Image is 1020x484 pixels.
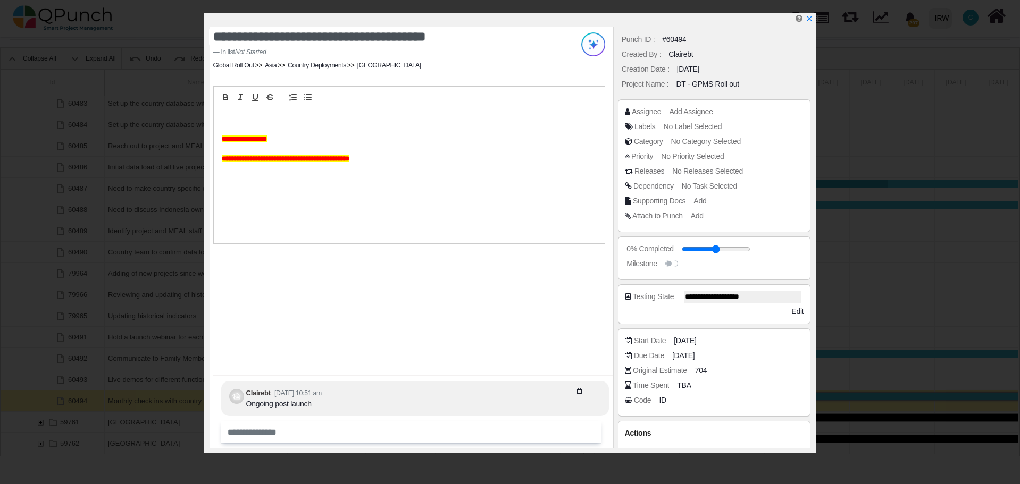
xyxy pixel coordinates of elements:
[213,47,537,57] footer: in list
[671,137,741,146] span: No Category Selected
[695,365,707,376] span: 704
[625,429,651,437] span: Actions
[235,48,266,56] u: Not Started
[246,389,271,397] b: Clairebt
[661,152,724,160] span: No Priority Selected
[791,307,804,316] span: Edit
[277,61,347,70] li: Country Deployments
[668,49,693,60] div: Clairebt
[634,395,651,406] div: Code
[633,380,669,391] div: Time Spent
[631,151,653,162] div: Priority
[672,167,743,175] span: No Releases Selected
[274,389,322,397] small: [DATE] 10:51 am
[622,79,669,90] div: Project Name :
[634,136,663,147] div: Category
[235,48,266,56] cite: Source Title
[626,243,673,254] div: 0% Completed
[632,106,661,117] div: Assignee
[254,61,277,70] li: Asia
[659,395,666,406] span: ID
[691,211,704,220] span: Add
[677,380,691,391] span: TBA
[626,258,657,269] div: Milestone
[634,121,656,132] div: Labels
[676,79,739,90] div: DT - GPMS Roll out
[622,64,670,75] div: Creation Date :
[634,166,664,177] div: Releases
[672,350,695,361] span: [DATE]
[633,291,674,302] div: Testing State
[246,398,322,410] div: Ongoing post launch
[669,107,713,116] span: Add Assignee
[674,335,696,346] span: [DATE]
[581,32,605,56] img: Try writing with AI
[622,49,661,60] div: Created By :
[634,350,664,361] div: Due Date
[213,61,254,70] li: Global Roll Out
[632,210,683,222] div: Attach to Punch
[633,196,685,207] div: Supporting Docs
[677,64,699,75] div: [DATE]
[682,182,737,190] span: No Task Selected
[633,365,687,376] div: Original Estimate
[664,122,722,131] span: No Label Selected
[346,61,421,70] li: [GEOGRAPHIC_DATA]
[633,181,674,192] div: Dependency
[693,197,706,205] span: Add
[634,335,666,346] div: Start Date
